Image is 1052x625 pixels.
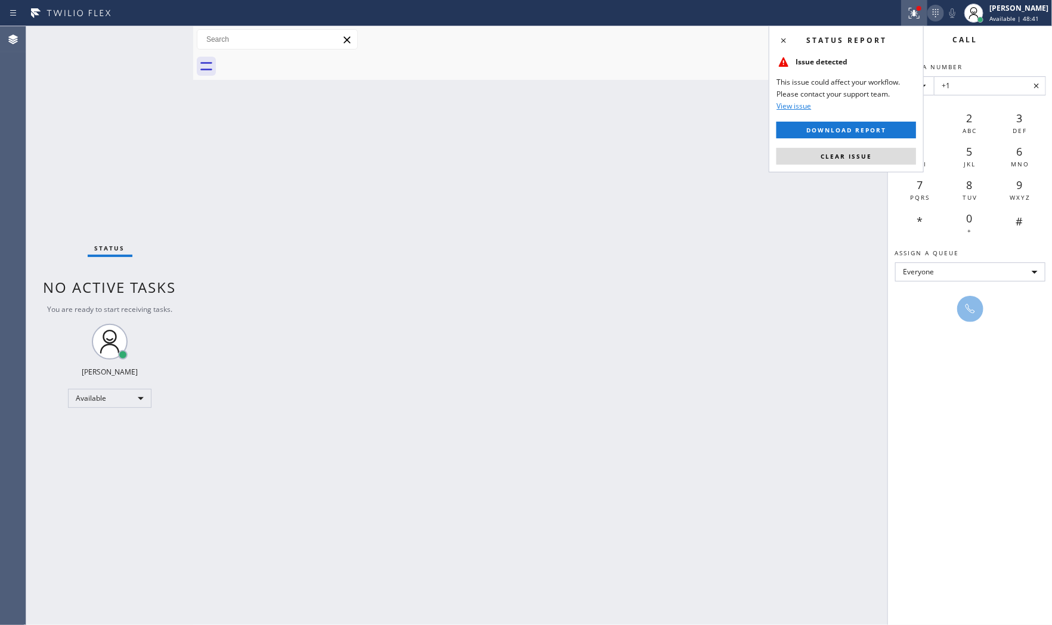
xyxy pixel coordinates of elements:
span: Available | 48:41 [989,14,1039,23]
span: + [968,227,973,235]
span: You are ready to start receiving tasks. [47,304,172,314]
span: Call [953,35,978,45]
span: Enter a number [895,63,963,71]
span: DEF [1013,126,1028,135]
span: JKL [964,160,976,168]
span: Status [95,244,125,252]
div: Everyone [895,262,1045,281]
span: 2 [967,111,973,125]
button: Mute [944,5,961,21]
span: 3 [1017,111,1023,125]
span: 8 [967,178,973,192]
span: 5 [967,144,973,159]
span: No active tasks [44,277,177,297]
span: 7 [917,178,923,192]
span: TUV [963,193,977,202]
span: MNO [1011,160,1029,168]
span: # [1016,214,1023,228]
span: 6 [1017,144,1023,159]
div: [PERSON_NAME] [989,3,1048,13]
span: 9 [1017,178,1023,192]
span: PQRS [910,193,930,202]
span: WXYZ [1010,193,1031,202]
div: Available [68,389,151,408]
div: [PERSON_NAME] [82,367,138,377]
span: ABC [963,126,977,135]
span: Assign a queue [895,249,959,257]
input: Search [197,30,357,49]
span: 0 [967,211,973,225]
